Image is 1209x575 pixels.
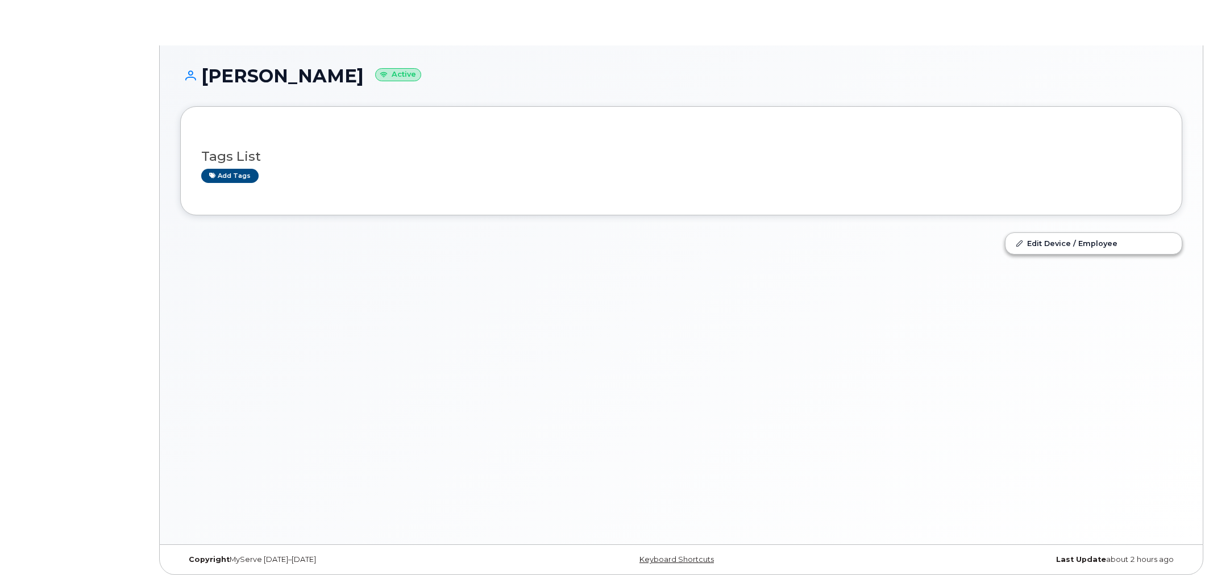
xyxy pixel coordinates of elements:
[189,555,230,564] strong: Copyright
[1006,233,1182,253] a: Edit Device / Employee
[848,555,1182,564] div: about 2 hours ago
[639,555,714,564] a: Keyboard Shortcuts
[180,555,514,564] div: MyServe [DATE]–[DATE]
[375,68,421,81] small: Active
[1056,555,1106,564] strong: Last Update
[201,149,1161,164] h3: Tags List
[201,169,259,183] a: Add tags
[180,66,1182,86] h1: [PERSON_NAME]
